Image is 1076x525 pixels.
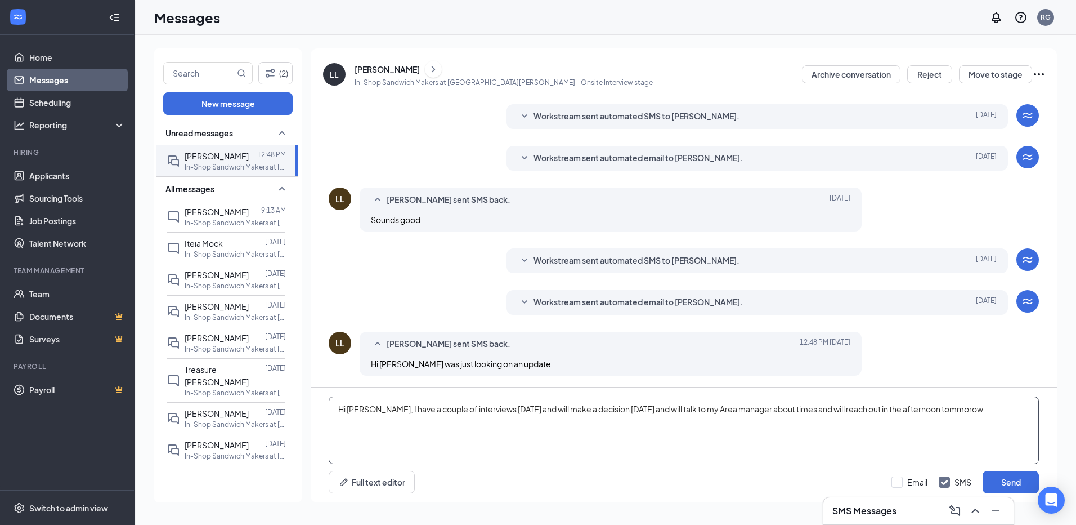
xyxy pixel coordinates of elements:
[371,337,384,351] svg: SmallChevronUp
[330,69,339,80] div: LL
[167,336,180,350] svg: DoubleChat
[989,11,1003,24] svg: Notifications
[185,364,249,387] span: Treasure [PERSON_NAME]
[832,505,896,517] h3: SMS Messages
[29,305,125,328] a: DocumentsCrown
[185,218,286,228] p: In-Shop Sandwich Makers at [GEOGRAPHIC_DATA]
[1038,487,1065,514] div: Open Intercom Messenger
[428,63,439,76] svg: ChevronRight
[109,12,120,23] svg: Collapse
[237,69,246,78] svg: MagnifyingGlass
[29,69,125,91] a: Messages
[371,193,384,207] svg: SmallChevronUp
[14,362,123,371] div: Payroll
[989,504,1002,518] svg: Minimize
[29,119,126,131] div: Reporting
[1041,12,1051,22] div: RG
[29,91,125,114] a: Scheduling
[185,313,286,322] p: In-Shop Sandwich Makers at [GEOGRAPHIC_DATA]
[976,254,997,268] span: [DATE]
[185,151,249,161] span: [PERSON_NAME]
[338,477,349,488] svg: Pen
[976,152,997,165] span: [DATE]
[185,281,286,291] p: In-Shop Sandwich Makers at [GEOGRAPHIC_DATA]
[163,92,293,115] button: New message
[1021,295,1034,308] svg: WorkstreamLogo
[29,187,125,210] a: Sourcing Tools
[185,388,286,398] p: In-Shop Sandwich Makers at [GEOGRAPHIC_DATA]
[1014,11,1028,24] svg: QuestionInfo
[167,374,180,388] svg: ChatInactive
[959,65,1032,83] button: Move to stage
[185,440,249,450] span: [PERSON_NAME]
[185,250,286,259] p: In-Shop Sandwich Makers at [GEOGRAPHIC_DATA]
[29,283,125,305] a: Team
[265,237,286,247] p: [DATE]
[966,502,984,520] button: ChevronUp
[371,215,420,225] span: Sounds good
[14,119,25,131] svg: Analysis
[185,162,286,172] p: In-Shop Sandwich Makers at [GEOGRAPHIC_DATA]
[14,266,123,275] div: Team Management
[1021,109,1034,122] svg: WorkstreamLogo
[185,207,249,217] span: [PERSON_NAME]
[518,110,531,123] svg: SmallChevronDown
[948,504,962,518] svg: ComposeMessage
[518,254,531,268] svg: SmallChevronDown
[371,359,551,369] span: Hi [PERSON_NAME] was just looking on an update
[257,150,286,159] p: 12:48 PM
[167,273,180,287] svg: DoubleChat
[275,126,289,140] svg: SmallChevronUp
[12,11,24,23] svg: WorkstreamLogo
[167,412,180,425] svg: DoubleChat
[265,269,286,278] p: [DATE]
[387,193,510,207] span: [PERSON_NAME] sent SMS back.
[335,193,344,204] div: LL
[167,242,180,255] svg: ChatInactive
[167,305,180,318] svg: DoubleChat
[164,63,235,84] input: Search
[185,344,286,354] p: In-Shop Sandwich Makers at [GEOGRAPHIC_DATA]
[165,183,214,194] span: All messages
[533,296,743,309] span: Workstream sent automated email to [PERSON_NAME].
[265,300,286,310] p: [DATE]
[518,152,531,165] svg: SmallChevronDown
[946,502,964,520] button: ComposeMessage
[14,148,123,157] div: Hiring
[969,504,982,518] svg: ChevronUp
[1021,150,1034,164] svg: WorkstreamLogo
[1032,68,1046,81] svg: Ellipses
[167,210,180,224] svg: ChatInactive
[29,502,108,514] div: Switch to admin view
[167,443,180,457] svg: DoubleChat
[533,152,743,165] span: Workstream sent automated email to [PERSON_NAME].
[265,407,286,417] p: [DATE]
[185,333,249,343] span: [PERSON_NAME]
[263,66,277,80] svg: Filter
[265,439,286,448] p: [DATE]
[29,46,125,69] a: Home
[976,110,997,123] span: [DATE]
[154,8,220,27] h1: Messages
[987,502,1005,520] button: Minimize
[387,337,510,351] span: [PERSON_NAME] sent SMS back.
[518,296,531,309] svg: SmallChevronDown
[329,397,1039,464] textarea: Hi [PERSON_NAME], I have a couple of interviews [DATE] and will make a decision [DATE] and will t...
[14,502,25,514] svg: Settings
[335,337,344,349] div: LL
[258,62,293,84] button: Filter (2)
[976,296,997,309] span: [DATE]
[800,337,850,351] span: [DATE] 12:48 PM
[983,471,1039,493] button: Send
[425,61,442,78] button: ChevronRight
[355,64,420,75] div: [PERSON_NAME]
[185,420,286,429] p: In-Shop Sandwich Makers at [GEOGRAPHIC_DATA]
[185,301,249,312] span: [PERSON_NAME]
[29,379,125,401] a: PayrollCrown
[265,332,286,341] p: [DATE]
[185,408,249,419] span: [PERSON_NAME]
[1021,253,1034,266] svg: WorkstreamLogo
[265,363,286,373] p: [DATE]
[533,110,739,123] span: Workstream sent automated SMS to [PERSON_NAME].
[185,451,286,461] p: In-Shop Sandwich Makers at [GEOGRAPHIC_DATA]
